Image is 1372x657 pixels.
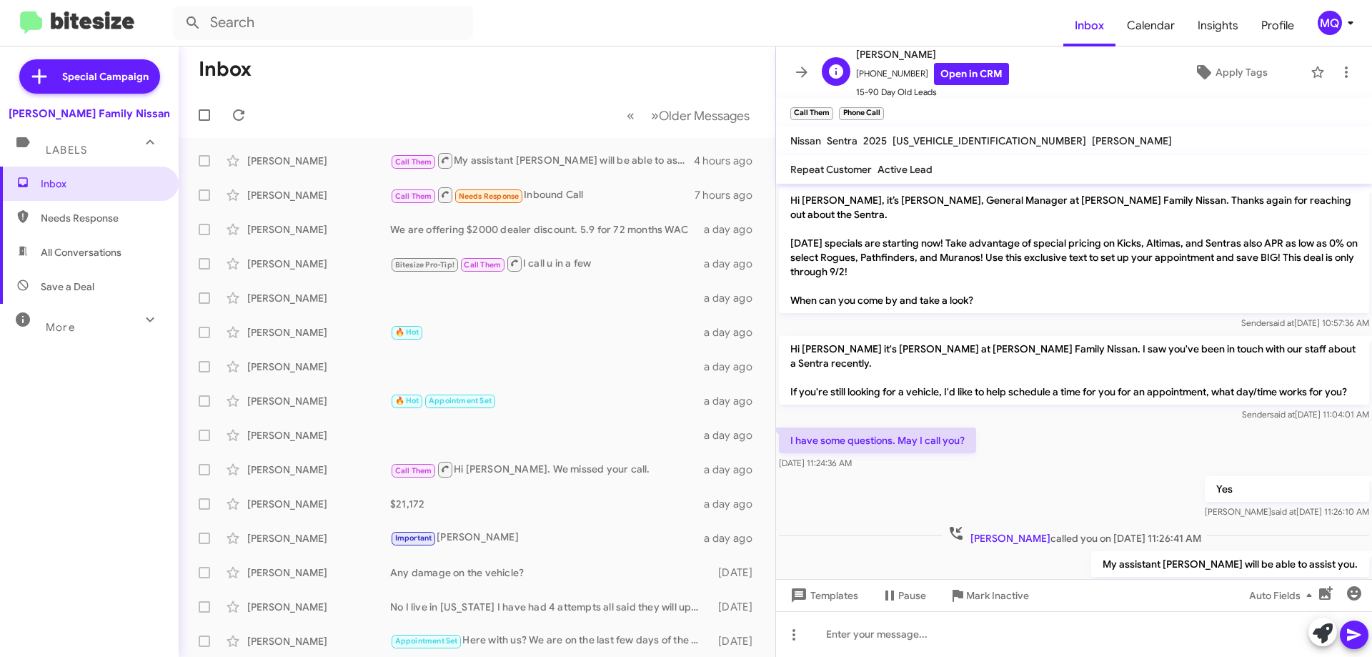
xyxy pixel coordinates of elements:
span: More [46,321,75,334]
span: Call Them [395,466,432,475]
div: a day ago [704,428,764,443]
div: [PERSON_NAME] [247,360,390,374]
div: [PERSON_NAME] [390,530,704,546]
p: My assistant [PERSON_NAME] will be able to assist you. [1091,551,1369,577]
div: [PERSON_NAME] [247,325,390,340]
span: Nissan [790,134,821,147]
span: [PERSON_NAME] [856,46,1009,63]
h1: Inbox [199,58,252,81]
div: a day ago [704,325,764,340]
button: Auto Fields [1238,583,1329,608]
span: Active Lead [878,163,933,176]
div: [PERSON_NAME] [247,257,390,271]
p: I have some questions. May I call you? [779,428,976,453]
div: 4 hours ago [694,154,764,168]
span: Apply Tags [1216,59,1268,85]
span: [PERSON_NAME] [1092,134,1172,147]
span: Appointment Set [395,636,458,646]
div: $21,172 [390,497,704,511]
span: Sender [DATE] 10:57:36 AM [1241,317,1369,328]
span: Sentra [827,134,857,147]
span: Mark Inactive [966,583,1029,608]
span: 2025 [863,134,887,147]
div: We are offering $2000 dealer discount. 5.9 for 72 months WAC [390,222,704,237]
span: Call Them [395,157,432,167]
div: Hi [PERSON_NAME]. We missed your call. [390,460,704,478]
input: Search [173,6,473,40]
div: 7 hours ago [695,188,764,202]
span: said at [1270,409,1295,420]
span: « [627,107,635,124]
span: All Conversations [41,245,121,260]
a: Open in CRM [934,63,1009,85]
div: [DATE] [711,565,764,580]
a: Inbox [1063,5,1115,46]
span: Pause [898,583,926,608]
span: Templates [787,583,858,608]
span: said at [1271,506,1296,517]
small: Phone Call [839,107,883,120]
span: [PHONE_NUMBER] [856,63,1009,85]
span: Appointment Set [429,396,492,405]
div: [PERSON_NAME] [247,188,390,202]
span: 🔥 Hot [395,327,419,337]
div: [PERSON_NAME] Family Nissan [9,107,170,121]
div: a day ago [704,463,764,477]
div: [PERSON_NAME] [247,531,390,545]
div: [PERSON_NAME] [247,565,390,580]
span: [DATE] 11:24:36 AM [779,458,852,468]
span: [US_VEHICLE_IDENTIFICATION_NUMBER] [893,134,1086,147]
div: Here with us? We are on the last few days of the month. What can I do to earn your business? [390,633,711,649]
div: [PERSON_NAME] [247,222,390,237]
button: Previous [618,101,643,130]
button: Templates [776,583,870,608]
button: Next [642,101,758,130]
div: Any damage on the vehicle? [390,565,711,580]
p: Hi [PERSON_NAME] it's [PERSON_NAME] at [PERSON_NAME] Family Nissan. I saw you've been in touch wi... [779,336,1369,405]
div: a day ago [704,531,764,545]
span: Repeat Customer [790,163,872,176]
button: Pause [870,583,938,608]
nav: Page navigation example [619,101,758,130]
div: a day ago [704,394,764,408]
div: a day ago [704,257,764,271]
div: [PERSON_NAME] [247,600,390,614]
span: 🔥 Hot [395,396,419,405]
span: 15-90 Day Old Leads [856,85,1009,99]
div: [PERSON_NAME] [247,497,390,511]
div: [PERSON_NAME] [247,291,390,305]
div: Inbound Call [390,186,695,204]
div: a day ago [704,222,764,237]
div: MQ [1318,11,1342,35]
button: MQ [1306,11,1356,35]
span: Call Them [464,260,501,270]
div: [DATE] [711,634,764,648]
div: [PERSON_NAME] [247,428,390,443]
span: » [651,107,659,124]
span: Call Them [395,192,432,201]
div: [PERSON_NAME] [247,394,390,408]
div: [DATE] [711,600,764,614]
span: Profile [1250,5,1306,46]
span: Older Messages [659,108,750,124]
div: No I live in [US_STATE] I have had 4 attempts all said they will update and it hasn't happened yet [390,600,711,614]
div: [PERSON_NAME] [247,463,390,477]
span: Labels [46,144,87,157]
span: Save a Deal [41,280,94,294]
span: Bitesize Pro-Tip! [395,260,454,270]
span: Needs Response [41,211,162,225]
span: said at [1269,317,1294,328]
div: [PERSON_NAME] [247,154,390,168]
div: I call u in a few [390,255,704,272]
div: a day ago [704,497,764,511]
a: Special Campaign [19,59,160,94]
span: Inbox [41,177,162,191]
span: Special Campaign [62,69,149,84]
span: Important [395,533,432,543]
a: Calendar [1115,5,1186,46]
a: Insights [1186,5,1250,46]
div: a day ago [704,291,764,305]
